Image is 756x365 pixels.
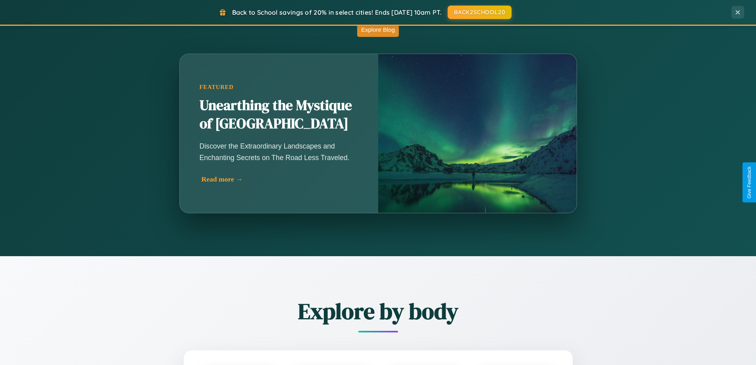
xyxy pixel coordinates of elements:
[140,296,616,326] h2: Explore by body
[448,6,512,19] button: BACK2SCHOOL20
[202,175,360,183] div: Read more →
[357,22,399,37] button: Explore Blog
[232,8,442,16] span: Back to School savings of 20% in select cities! Ends [DATE] 10am PT.
[200,141,358,163] p: Discover the Extraordinary Landscapes and Enchanting Secrets on The Road Less Traveled.
[746,166,752,199] div: Give Feedback
[200,84,358,91] div: Featured
[200,97,358,133] h2: Unearthing the Mystique of [GEOGRAPHIC_DATA]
